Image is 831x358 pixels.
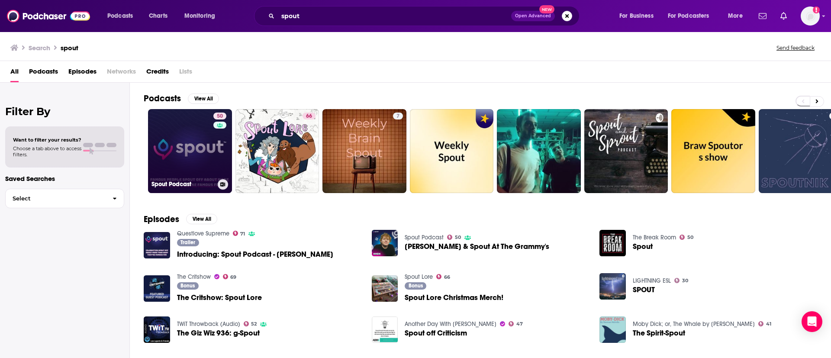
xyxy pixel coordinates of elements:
[144,214,179,225] h2: Episodes
[599,273,626,300] img: SPOUT
[177,251,333,258] span: Introducing: Spout Podcast - [PERSON_NAME]
[633,243,653,250] a: Spout
[151,181,214,188] h3: Spout Podcast
[674,278,688,283] a: 30
[619,10,654,22] span: For Business
[68,65,97,82] a: Episodes
[515,14,551,18] span: Open Advanced
[405,273,433,281] a: Spout Lore
[144,93,181,104] h2: Podcasts
[393,113,403,119] a: 7
[223,274,237,279] a: 69
[146,65,169,82] a: Credits
[728,10,743,22] span: More
[177,329,260,337] a: The Giz Wiz 936: g-Spout
[240,232,245,236] span: 71
[722,9,754,23] button: open menu
[687,235,693,239] span: 50
[633,329,685,337] a: The Spirit-Spout
[444,275,450,279] span: 66
[13,145,81,158] span: Choose a tab above to access filters.
[144,316,170,343] a: The Giz Wiz 936: g-Spout
[599,230,626,256] img: Spout
[5,105,124,118] h2: Filter By
[144,93,219,104] a: PodcastsView All
[29,44,50,52] h3: Search
[107,10,133,22] span: Podcasts
[755,9,770,23] a: Show notifications dropdown
[278,9,511,23] input: Search podcasts, credits, & more...
[633,286,655,293] span: SPOUT
[766,322,771,326] span: 41
[303,113,316,119] a: 66
[813,6,820,13] svg: Add a profile image
[235,109,319,193] a: 66
[680,235,693,240] a: 50
[148,109,232,193] a: 50Spout Podcast
[405,329,467,337] a: Spout off Criticism
[758,321,771,326] a: 41
[539,5,555,13] span: New
[516,322,523,326] span: 47
[801,6,820,26] span: Logged in as sydneymorris_books
[613,9,664,23] button: open menu
[149,10,167,22] span: Charts
[177,230,229,237] a: Questlove Supreme
[233,231,245,236] a: 71
[306,112,312,121] span: 66
[107,65,136,82] span: Networks
[599,316,626,343] img: The Spirit-Spout
[405,294,503,301] a: Spout Lore Christmas Merch!
[405,234,444,241] a: Spout Podcast
[633,234,676,241] a: The Break Room
[372,230,398,256] img: Knox & Spout At The Grammy's
[230,275,236,279] span: 69
[668,10,709,22] span: For Podcasters
[322,109,406,193] a: 7
[29,65,58,82] a: Podcasts
[774,44,817,52] button: Send feedback
[509,321,523,326] a: 47
[682,279,688,283] span: 30
[801,6,820,26] button: Show profile menu
[10,65,19,82] a: All
[405,243,549,250] span: [PERSON_NAME] & Spout At The Grammy's
[251,322,257,326] span: 52
[409,283,423,288] span: Bonus
[405,320,496,328] a: Another Day With Jesus
[177,251,333,258] a: Introducing: Spout Podcast - Akon
[396,112,399,121] span: 7
[179,65,192,82] span: Lists
[143,9,173,23] a: Charts
[7,8,90,24] a: Podchaser - Follow, Share and Rate Podcasts
[217,112,223,121] span: 50
[144,232,170,258] img: Introducing: Spout Podcast - Akon
[188,94,219,104] button: View All
[372,275,398,302] img: Spout Lore Christmas Merch!
[177,273,211,281] a: The Critshow
[455,235,461,239] span: 50
[5,189,124,208] button: Select
[801,6,820,26] img: User Profile
[180,240,195,245] span: Trailer
[262,6,588,26] div: Search podcasts, credits, & more...
[177,320,240,328] a: TWiT Throwback (Audio)
[633,277,671,284] a: LIGHTNING ESL
[436,274,450,279] a: 66
[633,320,755,328] a: Moby Dick; or, The Whale by Herman Melville
[186,214,217,224] button: View All
[405,243,549,250] a: Knox & Spout At The Grammy's
[447,235,461,240] a: 50
[6,196,106,201] span: Select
